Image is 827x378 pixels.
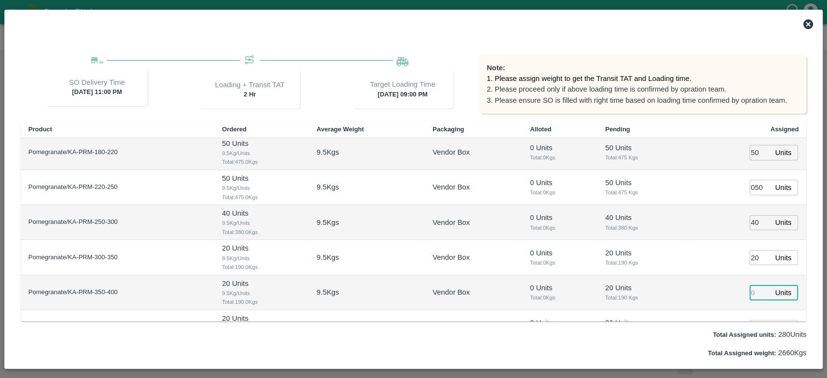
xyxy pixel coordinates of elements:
[530,153,590,162] span: Total: 0 Kgs
[222,278,301,289] p: 20 Units
[775,287,792,298] p: Units
[222,219,301,227] span: 9.5 Kg/Units
[749,180,771,195] input: 0
[316,217,339,228] p: 9.5 Kgs
[215,79,285,90] p: Loading + Transit TAT
[222,157,301,166] span: Total: 475.0 Kgs
[770,126,799,133] b: Assigned
[530,177,590,188] p: 0 Units
[396,55,408,66] img: Loading
[222,243,301,253] p: 20 Units
[222,289,301,298] span: 9.5 Kg/Units
[530,212,590,223] p: 0 Units
[433,147,470,157] p: Vendor Box
[222,138,301,149] p: 50 Units
[530,293,590,302] span: Total: 0 Kgs
[21,135,215,170] td: Pomegranate/KA-PRM-180-220
[46,67,148,106] div: [DATE] 11:00 PM
[222,149,301,157] span: 9.5 Kg/Units
[605,317,679,328] p: 20 Units
[222,173,301,184] p: 50 Units
[605,258,679,267] span: Total: 190 Kgs
[487,73,799,84] p: 1. Please assign weight to get the Transit TAT and Loading time.
[222,126,247,133] b: Ordered
[605,177,679,188] p: 50 Units
[433,182,470,192] p: Vendor Box
[708,349,776,357] label: Total Assigned weight:
[222,313,301,324] p: 20 Units
[316,252,339,263] p: 9.5 Kgs
[222,298,301,306] span: Total: 190.0 Kgs
[749,320,771,335] input: 0
[91,57,103,64] img: Delivery
[316,287,339,298] p: 9.5 Kgs
[487,84,799,94] p: 2. Please proceed only if above loading time is confirmed by opration team.
[316,147,339,157] p: 9.5 Kgs
[605,153,679,162] span: Total: 475 Kgs
[775,252,792,263] p: Units
[605,248,679,258] p: 20 Units
[69,77,125,88] p: SO Delivery Time
[29,126,52,133] b: Product
[749,250,771,265] input: 0
[352,70,453,109] div: [DATE] 09:00 PM
[530,317,590,328] p: 0 Units
[21,170,215,205] td: Pomegranate/KA-PRM-220-250
[222,263,301,271] span: Total: 190.0 Kgs
[433,217,470,228] p: Vendor Box
[605,126,630,133] b: Pending
[487,95,799,106] p: 3. Please ensure SO is filled with right time based on loading time confirmed by opration team.
[21,310,215,345] td: Pomegranate/KA-SUPR-180++
[605,188,679,197] span: Total: 475 Kgs
[530,248,590,258] p: 0 Units
[530,126,551,133] b: Alloted
[530,142,590,153] p: 0 Units
[605,283,679,293] p: 20 Units
[749,145,771,160] input: 0
[530,188,590,197] span: Total: 0 Kgs
[605,223,679,232] span: Total: 380 Kgs
[775,147,792,158] p: Units
[605,142,679,153] p: 50 Units
[316,182,339,192] p: 9.5 Kgs
[530,283,590,293] p: 0 Units
[21,240,215,275] td: Pomegranate/KA-PRM-300-350
[708,347,806,358] p: 2660 Kgs
[749,285,771,300] input: 0
[749,215,771,230] input: 0
[222,254,301,263] span: 9.5 Kg/Units
[21,205,215,240] td: Pomegranate/KA-PRM-250-300
[605,212,679,223] p: 40 Units
[713,329,806,340] p: 280 Units
[244,55,256,67] img: Transit
[433,252,470,263] p: Vendor Box
[605,293,679,302] span: Total: 190 Kgs
[222,193,301,202] span: Total: 475.0 Kgs
[370,79,436,90] p: Target Loading Time
[222,184,301,192] span: 9.5 Kg/Units
[530,223,590,232] span: Total: 0 Kgs
[222,208,301,219] p: 40 Units
[316,126,364,133] b: Average Weight
[487,64,505,72] b: Note:
[530,258,590,267] span: Total: 0 Kgs
[775,182,792,193] p: Units
[199,70,301,109] div: 2 Hr
[775,217,792,228] p: Units
[433,126,464,133] b: Packaging
[222,228,301,236] span: Total: 380.0 Kgs
[21,275,215,310] td: Pomegranate/KA-PRM-350-400
[713,331,776,338] label: Total Assigned units:
[433,287,470,298] p: Vendor Box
